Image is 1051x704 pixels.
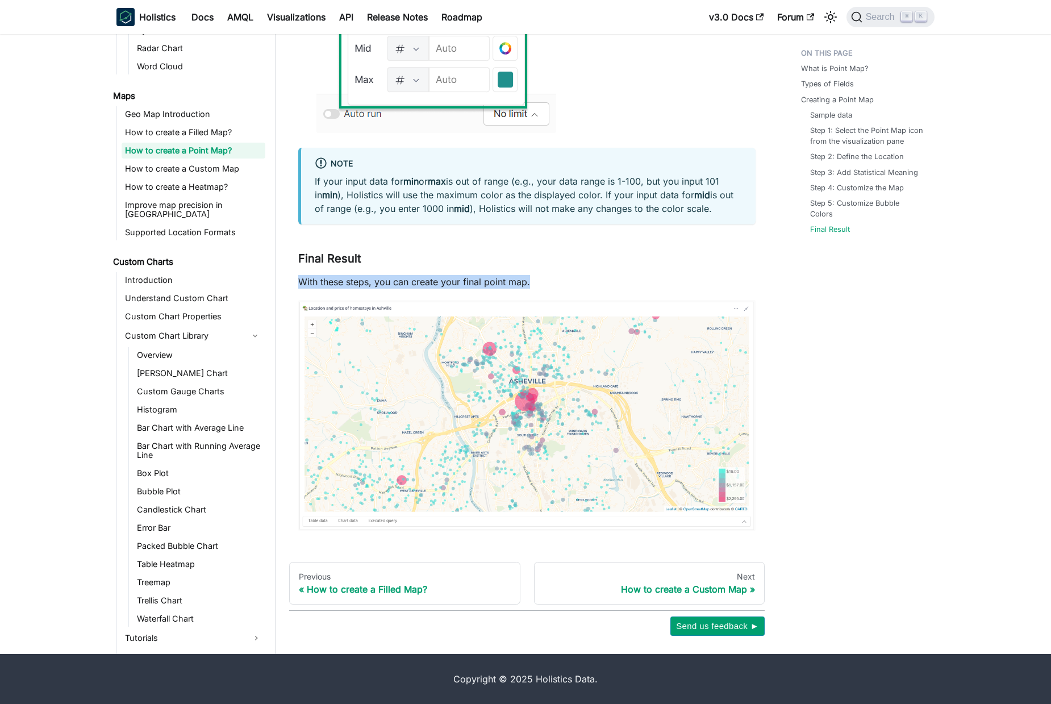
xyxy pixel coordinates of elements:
[315,174,742,215] p: If your input data for or is out of range (e.g., your data range is 1-100, but you input 101 in )...
[110,254,265,270] a: Custom Charts
[134,502,265,518] a: Candlestick Chart
[122,649,265,665] a: Tips and Tricks
[901,11,912,22] kbd: ⌘
[116,8,176,26] a: HolisticsHolistics
[134,593,265,609] a: Trellis Chart
[801,78,854,89] a: Types of Fields
[134,574,265,590] a: Treemap
[260,8,332,26] a: Visualizations
[289,562,520,605] a: PreviousHow to create a Filled Map?
[134,59,265,74] a: Word Cloud
[164,672,887,686] div: Copyright © 2025 Holistics Data.
[810,198,923,219] a: Step 5: Customize Bubble Colors
[122,124,265,140] a: How to create a Filled Map?
[702,8,770,26] a: v3.0 Docs
[544,572,756,582] div: Next
[134,556,265,572] a: Table Heatmap
[122,161,265,177] a: How to create a Custom Map
[122,309,265,324] a: Custom Chart Properties
[322,189,337,201] strong: min
[134,611,265,627] a: Waterfall Chart
[122,197,265,222] a: Improve map precision in [GEOGRAPHIC_DATA]
[110,88,265,104] a: Maps
[122,143,265,159] a: How to create a Point Map?
[122,290,265,306] a: Understand Custom Chart
[810,110,852,120] a: Sample data
[122,327,245,345] a: Custom Chart Library
[122,629,265,647] a: Tutorials
[116,8,135,26] img: Holistics
[534,562,765,605] a: NextHow to create a Custom Map
[332,8,360,26] a: API
[801,63,869,74] a: What is Point Map?
[220,8,260,26] a: AMQL
[134,402,265,418] a: Histogram
[122,272,265,288] a: Introduction
[245,327,265,345] button: Collapse sidebar category 'Custom Chart Library'
[134,347,265,363] a: Overview
[670,616,765,636] button: Send us feedback ►
[122,106,265,122] a: Geo Map Introduction
[299,572,511,582] div: Previous
[801,94,874,105] a: Creating a Point Map
[185,8,220,26] a: Docs
[846,7,935,27] button: Search (Command+K)
[134,40,265,56] a: Radar Chart
[134,465,265,481] a: Box Plot
[315,157,742,172] div: Note
[360,8,435,26] a: Release Notes
[134,365,265,381] a: [PERSON_NAME] Chart
[134,438,265,463] a: Bar Chart with Running Average Line
[435,8,489,26] a: Roadmap
[134,538,265,554] a: Packed Bubble Chart
[134,484,265,499] a: Bubble Plot
[694,189,710,201] strong: mid
[122,224,265,240] a: Supported Location Formats
[403,176,419,187] strong: min
[122,179,265,195] a: How to create a Heatmap?
[134,384,265,399] a: Custom Gauge Charts
[298,275,756,289] p: With these steps, you can create your final point map.
[134,520,265,536] a: Error Bar
[810,151,904,162] a: Step 2: Define the Location
[770,8,821,26] a: Forum
[134,420,265,436] a: Bar Chart with Average Line
[810,182,904,193] a: Step 4: Customize the Map
[676,619,759,634] span: Send us feedback ►
[299,584,511,595] div: How to create a Filled Map?
[139,10,176,24] b: Holistics
[289,562,765,605] nav: Docs pages
[862,12,902,22] span: Search
[821,8,840,26] button: Switch between dark and light mode (currently light mode)
[810,125,923,147] a: Step 1: Select the Point Map icon from the visualization pane
[298,252,756,266] h3: Final Result
[810,224,850,235] a: Final Result
[544,584,756,595] div: How to create a Custom Map
[454,203,470,214] strong: mid
[428,176,446,187] strong: max
[810,167,918,178] a: Step 3: Add Statistical Meaning
[915,11,927,22] kbd: K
